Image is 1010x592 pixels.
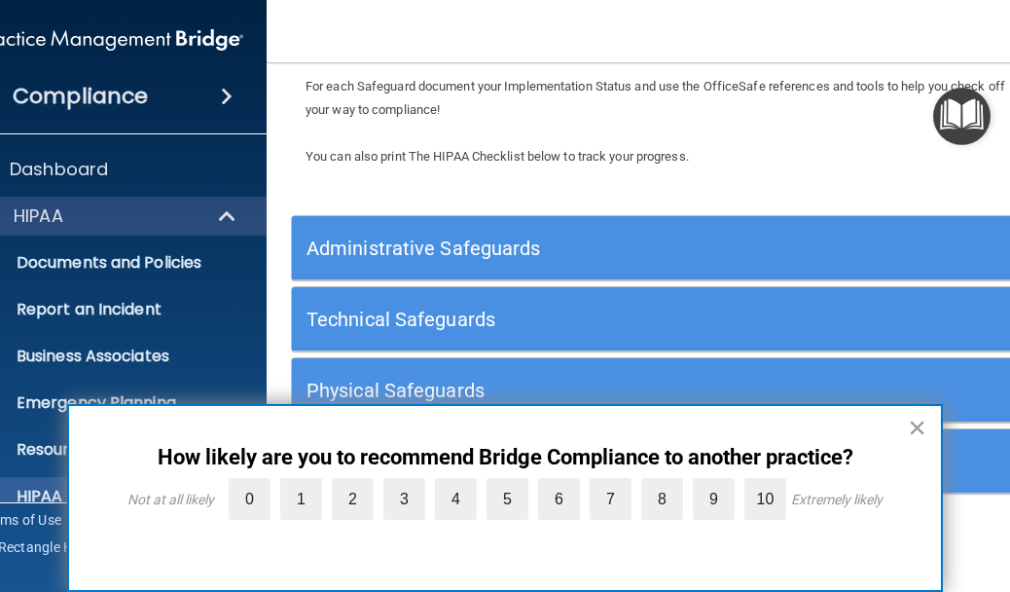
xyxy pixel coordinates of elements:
label: 3 [383,478,425,520]
h5: Technical Safeguards [307,309,831,330]
p: Dashboard [10,158,108,181]
h4: Compliance [13,83,148,110]
label: 4 [435,478,477,520]
label: 7 [590,478,631,520]
label: 0 [229,478,271,520]
h5: Administrative Safeguards [307,238,831,259]
h5: Physical Safeguards [307,380,831,401]
label: 2 [332,478,374,520]
p: How likely are you to recommend Bridge Compliance to another practice? [108,445,902,470]
label: 5 [487,478,528,520]
label: 9 [693,478,735,520]
label: 1 [280,478,322,520]
button: Close [908,412,926,443]
p: HIPAA [14,204,63,228]
div: Not at all likely [127,492,214,507]
label: 8 [641,478,683,520]
button: Open Resource Center [933,88,991,145]
span: For each Safeguard document your Implementation Status and use the OfficeSafe references and tool... [306,79,1005,117]
label: 6 [538,478,580,520]
label: 10 [744,478,786,520]
div: Extremely likely [791,492,883,507]
span: You can also print The HIPAA Checklist below to track your progress. [306,149,689,164]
